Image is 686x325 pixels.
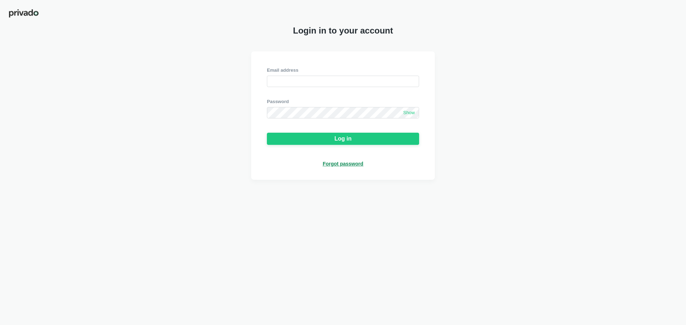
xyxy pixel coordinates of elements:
[9,9,39,18] img: privado-logo
[334,136,352,142] div: Log in
[293,26,393,36] span: Login in to your account
[403,110,415,116] span: Show
[267,98,419,105] div: Password
[267,133,419,145] button: Log in
[323,161,363,167] a: Forgot password
[267,67,419,73] div: Email address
